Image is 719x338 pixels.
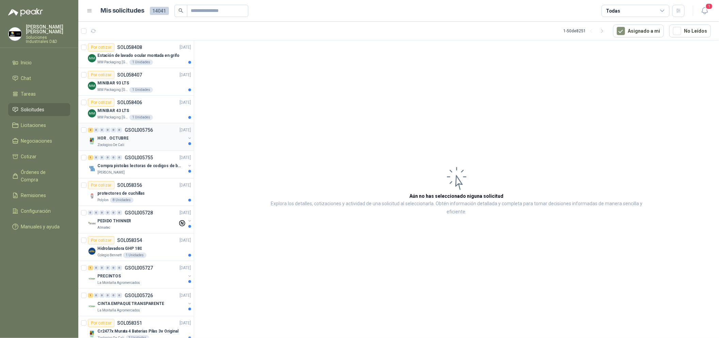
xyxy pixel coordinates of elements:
p: [PERSON_NAME] [PERSON_NAME] [26,25,70,34]
span: Licitaciones [21,122,46,129]
div: 0 [117,128,122,132]
p: MM Packaging [GEOGRAPHIC_DATA] [97,87,128,93]
div: 0 [88,210,93,215]
p: MM Packaging [GEOGRAPHIC_DATA] [97,60,128,65]
img: Company Logo [88,330,96,338]
a: Solicitudes [8,103,70,116]
div: 1 Unidades [129,87,153,93]
p: La Montaña Agromercados [97,308,140,313]
div: Por cotizar [88,236,114,244]
div: 0 [105,155,110,160]
span: 14041 [150,7,169,15]
p: Cr2477x Murata 4 Baterias Pilas 3v Original [97,328,178,335]
div: 1 [88,293,93,298]
p: [DATE] [179,292,191,299]
div: Por cotizar [88,71,114,79]
a: Manuales y ayuda [8,220,70,233]
a: 1 0 0 0 0 0 GSOL005726[DATE] Company LogoCINTA EMPAQUE TRANSPARENTELa Montaña Agromercados [88,291,192,313]
div: 1 Unidades [129,115,153,120]
div: 2 [88,128,93,132]
img: Company Logo [88,275,96,283]
p: [DATE] [179,155,191,161]
span: Remisiones [21,192,46,199]
p: protectores de cuchillas [97,190,145,197]
p: Hidrolavadora GHP 180 [97,245,142,252]
div: 0 [94,155,99,160]
a: Por cotizarSOL058354[DATE] Company LogoHidrolavadora GHP 180Colegio Bennett1 Unidades [78,234,194,261]
div: 0 [105,293,110,298]
a: Licitaciones [8,119,70,132]
div: 0 [94,265,99,270]
div: 0 [111,265,116,270]
img: Logo peakr [8,8,43,16]
p: GSOL005726 [125,293,153,298]
p: [DATE] [179,182,191,189]
p: GSOL005756 [125,128,153,132]
img: Company Logo [88,302,96,310]
div: 0 [99,293,105,298]
p: Almatec [97,225,110,230]
h3: Aún no has seleccionado niguna solicitud [410,192,504,200]
div: 0 [117,155,122,160]
button: No Leídos [669,25,711,37]
img: Company Logo [9,28,21,41]
a: Por cotizarSOL058407[DATE] Company LogoMINIBAR 93 LTSMM Packaging [GEOGRAPHIC_DATA]1 Unidades [78,68,194,96]
p: [DATE] [179,320,191,326]
p: MINIBAR 93 LTS [97,80,129,86]
p: La Montaña Agromercados [97,280,140,286]
p: [DATE] [179,210,191,216]
p: [DATE] [179,237,191,244]
div: Todas [606,7,620,15]
p: MINIBAR 43 LTS [97,108,129,114]
p: [PERSON_NAME] [97,170,125,175]
h1: Mis solicitudes [101,6,144,16]
a: Configuración [8,205,70,218]
div: 1 Unidades [123,253,146,258]
img: Company Logo [88,82,96,90]
div: 0 [99,155,105,160]
img: Company Logo [88,54,96,62]
p: SOL058351 [117,321,142,325]
div: 0 [105,210,110,215]
p: Estación de lavado ocular montada en grifo [97,52,179,59]
a: 1 0 0 0 0 0 GSOL005727[DATE] Company LogoPRECINTOSLa Montaña Agromercados [88,264,192,286]
div: 1 - 50 de 8251 [563,26,608,36]
span: Solicitudes [21,106,45,113]
div: 0 [99,210,105,215]
p: HOR . OCTUBRE [97,135,128,142]
img: Company Logo [88,220,96,228]
a: Chat [8,72,70,85]
img: Company Logo [88,109,96,117]
p: GSOL005728 [125,210,153,215]
span: search [178,8,183,13]
span: Manuales y ayuda [21,223,60,230]
a: 2 0 0 0 0 0 GSOL005756[DATE] Company LogoHOR . OCTUBREZoologico De Cali [88,126,192,148]
div: 0 [117,293,122,298]
img: Company Logo [88,247,96,255]
div: 0 [105,128,110,132]
p: [DATE] [179,265,191,271]
span: Órdenes de Compra [21,168,64,183]
p: Soluciones Industriales D&D [26,35,70,44]
button: Asignado a mi [613,25,664,37]
div: Por cotizar [88,319,114,327]
p: [DATE] [179,99,191,106]
div: 0 [94,293,99,298]
p: CINTA EMPAQUE TRANSPARENTE [97,301,164,307]
div: Por cotizar [88,181,114,189]
div: 0 [111,293,116,298]
span: Chat [21,75,31,82]
div: 0 [117,265,122,270]
div: 0 [99,265,105,270]
p: SOL058356 [117,183,142,188]
div: 8 Unidades [110,197,134,203]
div: 0 [117,210,122,215]
div: 1 Unidades [129,60,153,65]
a: Por cotizarSOL058356[DATE] Company Logoprotectores de cuchillasPolylon8 Unidades [78,178,194,206]
div: 0 [111,155,116,160]
p: Explora los detalles, cotizaciones y actividad de una solicitud al seleccionarla. Obtén informaci... [262,200,651,216]
p: Colegio Bennett [97,253,122,258]
p: SOL058408 [117,45,142,50]
div: Por cotizar [88,98,114,107]
div: 0 [94,210,99,215]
